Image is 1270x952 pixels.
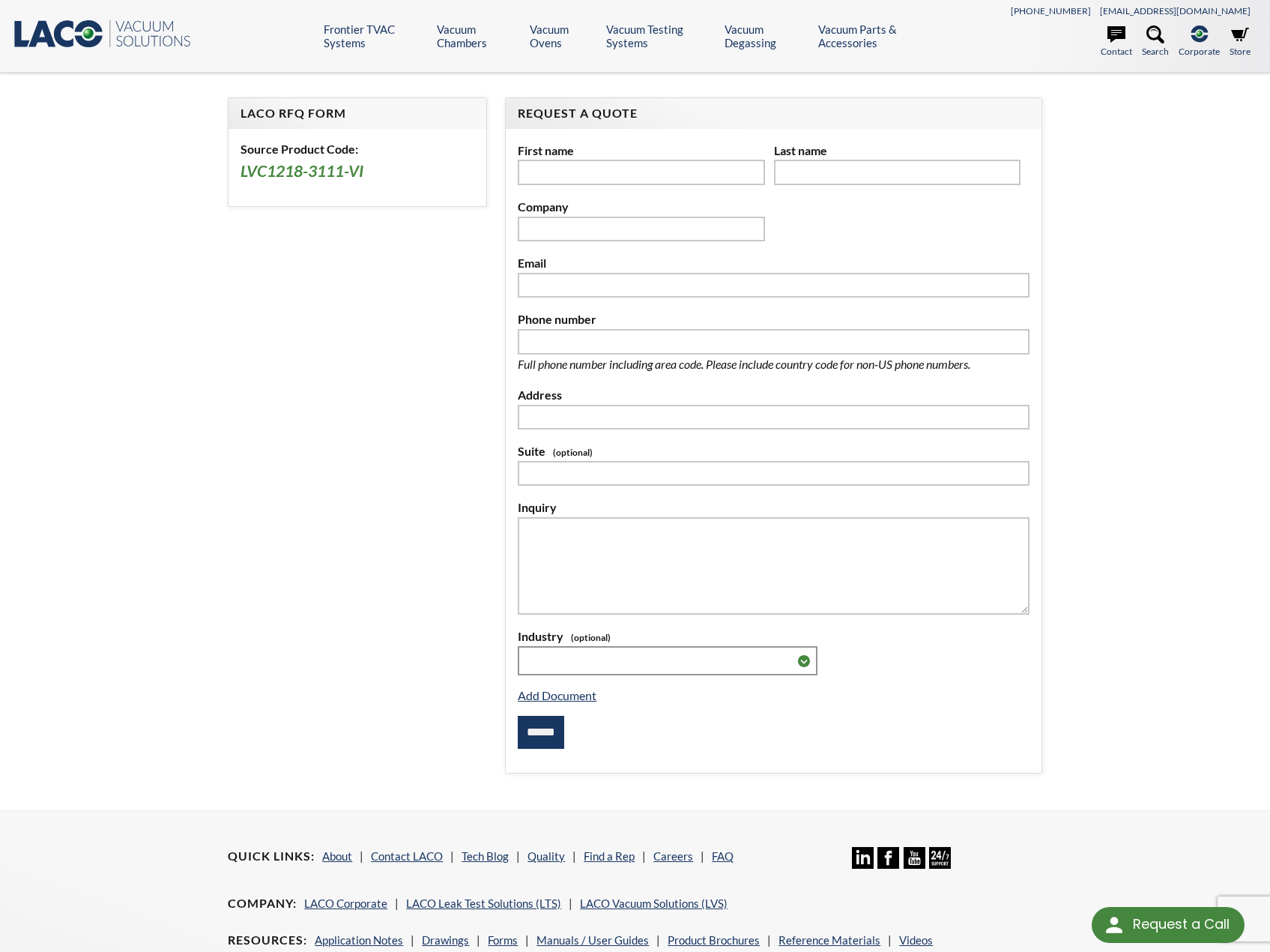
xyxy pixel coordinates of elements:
a: Vacuum Parts & Accessories [818,22,943,49]
a: About [322,849,352,863]
a: Drawings [422,933,469,947]
a: Vacuum Ovens [530,22,595,49]
label: Inquiry [518,498,1029,517]
a: Frontier TVAC Systems [324,22,426,49]
a: Forms [488,933,518,947]
label: Suite [518,442,1029,461]
h4: Company [228,896,297,912]
a: Tech Blog [462,849,509,863]
a: Add Document [518,688,596,702]
a: LACO Vacuum Solutions (LVS) [580,897,728,910]
a: Vacuum Testing Systems [606,22,714,49]
a: Careers [653,849,693,863]
a: Quality [527,849,565,863]
a: Vacuum Degassing [725,22,807,49]
img: round button [1102,913,1126,937]
a: [PHONE_NUMBER] [1011,5,1091,16]
h4: Request A Quote [518,106,1029,121]
a: Find a Rep [584,849,635,863]
a: 24/7 Support [929,858,951,871]
a: Contact [1101,25,1132,58]
a: Videos [899,933,933,947]
p: Full phone number including area code. Please include country code for non-US phone numbers. [518,355,1020,374]
a: Application Notes [315,933,403,947]
a: Contact LACO [371,849,443,863]
label: Email [518,253,1029,273]
label: Address [518,385,1029,405]
h4: Quick Links [228,849,315,864]
label: Industry [518,627,1029,646]
a: LACO Corporate [304,897,387,910]
b: Source Product Code: [241,142,358,156]
div: Request a Call [1092,907,1245,943]
a: Vacuum Chambers [437,22,518,49]
label: Company [518,197,764,217]
a: FAQ [712,849,734,863]
label: First name [518,141,764,160]
a: [EMAIL_ADDRESS][DOMAIN_NAME] [1100,5,1251,16]
h4: LACO RFQ Form [241,106,474,121]
label: Phone number [518,310,1029,329]
a: Reference Materials [778,933,880,947]
a: Product Brochures [668,933,760,947]
a: Search [1142,25,1169,58]
h3: LVC1218-3111-VI [241,161,474,182]
a: Manuals / User Guides [536,933,649,947]
label: Last name [774,141,1020,160]
span: Corporate [1179,44,1220,58]
h4: Resources [228,933,307,948]
a: Store [1230,25,1251,58]
div: Request a Call [1133,907,1230,942]
a: LACO Leak Test Solutions (LTS) [406,897,561,910]
img: 24/7 Support Icon [929,847,951,869]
